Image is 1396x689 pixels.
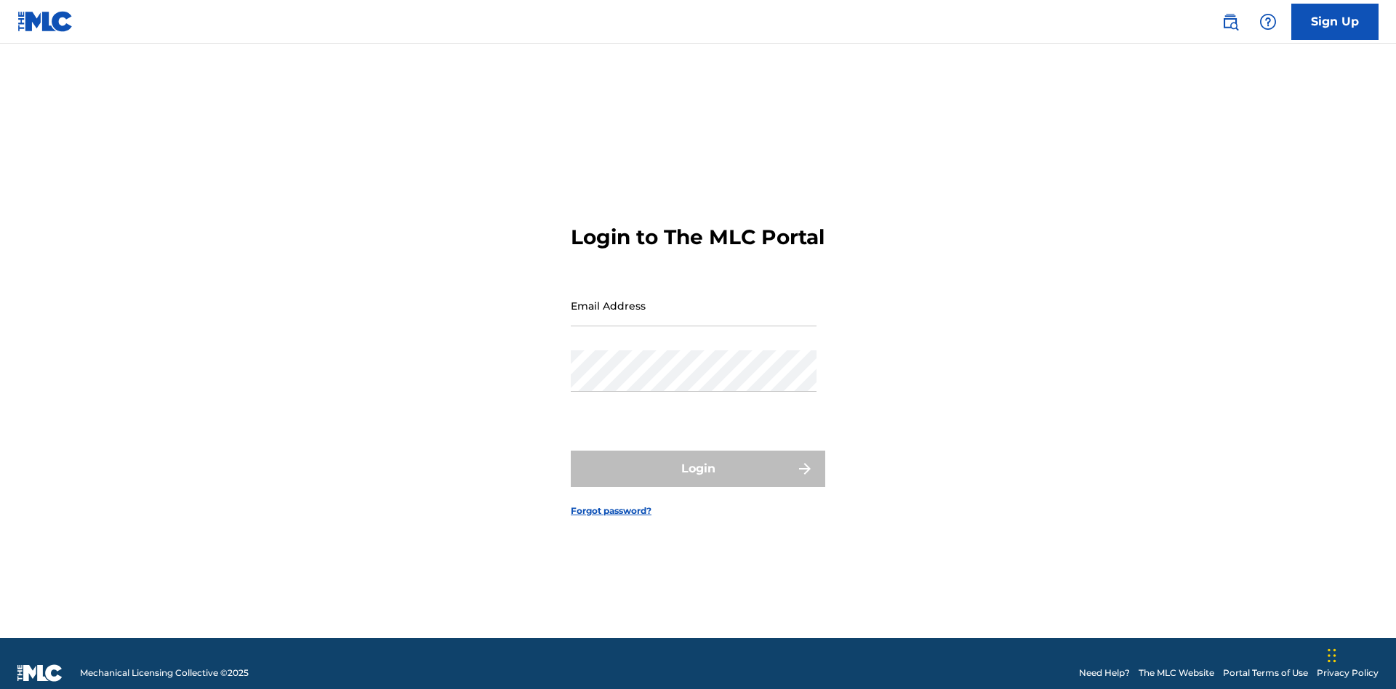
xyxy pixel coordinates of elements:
h3: Login to The MLC Portal [571,225,825,250]
img: logo [17,664,63,682]
div: Drag [1328,634,1336,677]
a: Privacy Policy [1317,666,1379,680]
div: Help [1253,7,1283,36]
img: MLC Logo [17,11,73,32]
a: Sign Up [1291,4,1379,40]
a: Portal Terms of Use [1223,666,1308,680]
img: help [1259,13,1277,31]
iframe: Chat Widget [1323,619,1396,689]
a: Public Search [1216,7,1245,36]
a: The MLC Website [1139,666,1214,680]
img: search [1221,13,1239,31]
a: Need Help? [1079,666,1130,680]
span: Mechanical Licensing Collective © 2025 [80,666,249,680]
a: Forgot password? [571,504,651,517]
